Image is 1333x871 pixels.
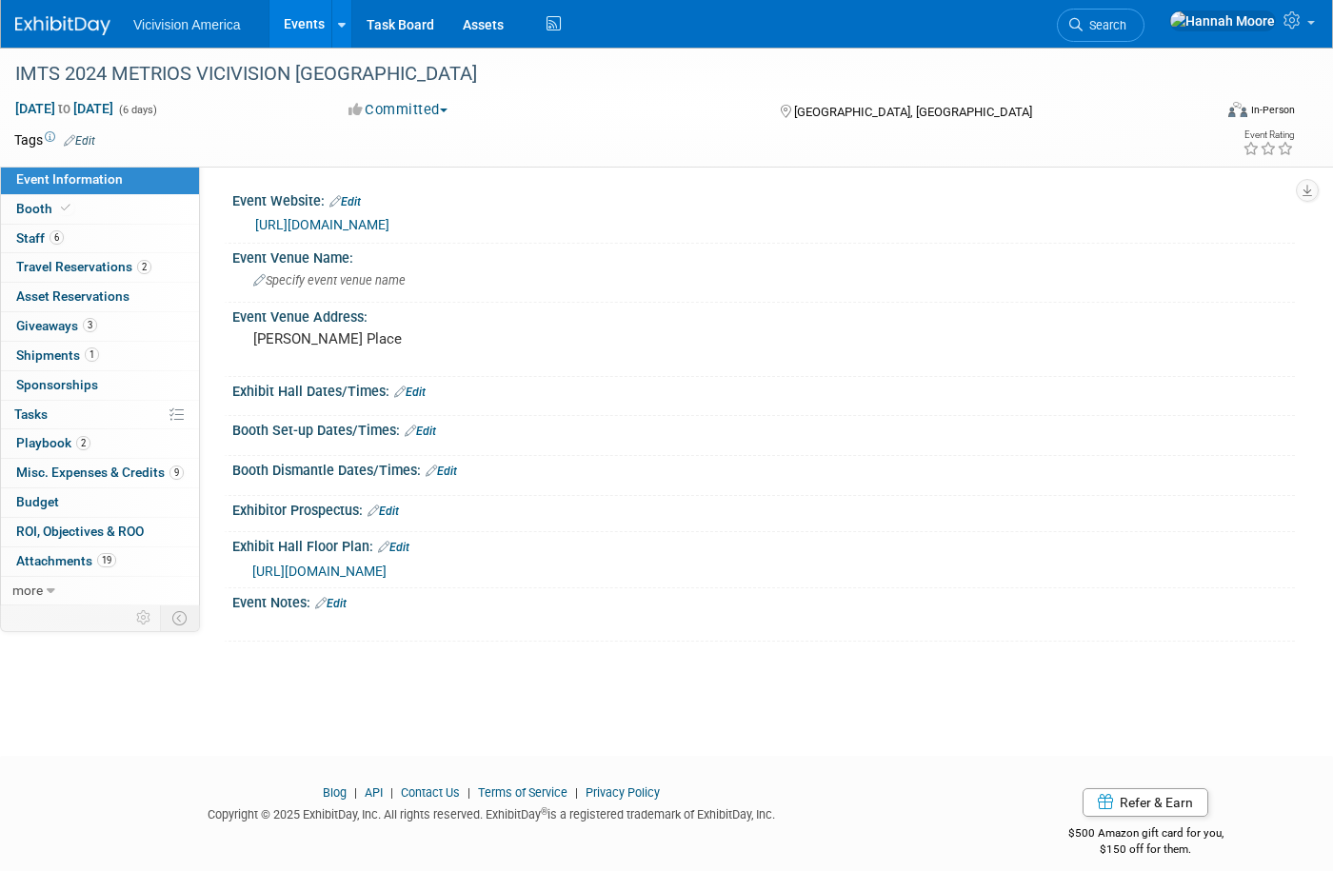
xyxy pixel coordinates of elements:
a: Giveaways3 [1,312,199,341]
a: Edit [426,465,457,478]
span: Tasks [14,406,48,422]
span: | [386,785,398,800]
span: Event Information [16,171,123,187]
a: [URL][DOMAIN_NAME] [252,564,387,579]
a: Contact Us [401,785,460,800]
a: Event Information [1,166,199,194]
span: Attachments [16,553,116,568]
span: Giveaways [16,318,97,333]
span: | [570,785,583,800]
span: Misc. Expenses & Credits [16,465,184,480]
span: Sponsorships [16,377,98,392]
span: 2 [137,260,151,274]
a: Terms of Service [478,785,567,800]
div: Event Venue Name: [232,244,1295,267]
a: Budget [1,488,199,517]
span: [GEOGRAPHIC_DATA], [GEOGRAPHIC_DATA] [794,105,1032,119]
span: 9 [169,465,184,480]
a: Staff6 [1,225,199,253]
a: Playbook2 [1,429,199,458]
div: Booth Set-up Dates/Times: [232,416,1295,441]
span: Search [1083,18,1126,32]
div: Exhibitor Prospectus: [232,496,1295,521]
div: Booth Dismantle Dates/Times: [232,456,1295,481]
div: Exhibit Hall Floor Plan: [232,532,1295,557]
a: Edit [378,541,409,554]
div: Exhibit Hall Dates/Times: [232,377,1295,402]
td: Toggle Event Tabs [161,605,200,630]
span: more [12,583,43,598]
a: Blog [323,785,347,800]
span: ROI, Objectives & ROO [16,524,144,539]
span: | [349,785,362,800]
a: Tasks [1,401,199,429]
a: ROI, Objectives & ROO [1,518,199,546]
span: Vicivision America [133,17,241,32]
a: more [1,577,199,605]
div: Event Venue Address: [232,303,1295,327]
div: Event Website: [232,187,1295,211]
a: Edit [64,134,95,148]
div: $150 off for them. [996,841,1295,858]
span: Shipments [16,347,99,363]
pre: [PERSON_NAME] Place [253,330,654,347]
button: Committed [342,100,455,120]
a: Edit [368,505,399,518]
a: Misc. Expenses & Credits9 [1,459,199,487]
span: (6 days) [117,104,157,116]
span: Booth [16,201,74,216]
span: Asset Reservations [16,288,129,304]
a: Travel Reservations2 [1,253,199,282]
span: to [55,101,73,116]
div: $500 Amazon gift card for you, [996,813,1295,857]
img: Hannah Moore [1169,10,1276,31]
a: Shipments1 [1,342,199,370]
img: ExhibitDay [15,16,110,35]
i: Booth reservation complete [61,203,70,213]
div: Event Rating [1243,130,1294,140]
a: Asset Reservations [1,283,199,311]
sup: ® [541,806,547,817]
div: Copyright © 2025 ExhibitDay, Inc. All rights reserved. ExhibitDay is a registered trademark of Ex... [14,802,967,823]
td: Tags [14,130,95,149]
a: Edit [315,597,347,610]
a: Edit [394,386,426,399]
div: Event Format [1105,99,1295,128]
a: Refer & Earn [1083,788,1208,817]
img: Format-Inperson.png [1228,102,1247,117]
a: Sponsorships [1,371,199,400]
span: 3 [83,318,97,332]
span: Budget [16,494,59,509]
a: API [365,785,383,800]
span: Travel Reservations [16,259,151,274]
a: Privacy Policy [586,785,660,800]
a: Search [1057,9,1144,42]
div: Event Notes: [232,588,1295,613]
span: Specify event venue name [253,273,406,287]
a: Edit [329,195,361,208]
div: IMTS 2024 METRIOS VICIVISION [GEOGRAPHIC_DATA] [9,57,1185,91]
span: | [463,785,475,800]
span: [DATE] [DATE] [14,100,114,117]
span: 2 [76,436,90,450]
span: Playbook [16,435,90,450]
a: Booth [1,195,199,224]
span: 1 [85,347,99,362]
span: Staff [16,230,64,246]
span: 19 [97,553,116,567]
a: [URL][DOMAIN_NAME] [255,217,389,232]
a: Edit [405,425,436,438]
td: Personalize Event Tab Strip [128,605,161,630]
a: Attachments19 [1,547,199,576]
div: In-Person [1250,103,1295,117]
span: 6 [50,230,64,245]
